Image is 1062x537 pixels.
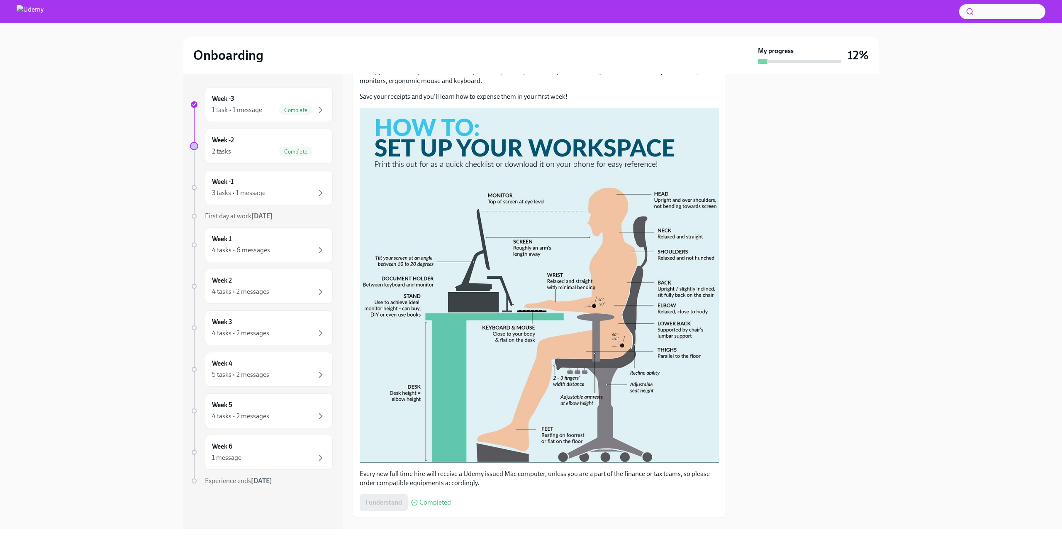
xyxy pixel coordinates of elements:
[212,105,262,115] div: 1 task • 1 message
[205,212,273,220] span: First day at work
[360,469,719,488] p: Every new full time hire will receive a Udemy issued Mac computer, unless you are a part of the f...
[190,435,333,470] a: Week 61 message
[212,147,231,156] div: 2 tasks
[360,108,719,463] button: Zoom image
[212,359,232,368] h6: Week 4
[212,177,234,186] h6: Week -1
[212,453,241,462] div: 1 message
[360,92,719,101] p: Save your receipts and you'll learn how to expense them in your first week!
[419,499,451,506] span: Completed
[251,477,272,485] strong: [DATE]
[190,212,333,221] a: First day at work[DATE]
[212,442,232,451] h6: Week 6
[212,276,232,285] h6: Week 2
[193,47,263,63] h2: Onboarding
[212,412,269,421] div: 4 tasks • 2 messages
[212,287,269,296] div: 4 tasks • 2 messages
[212,188,265,198] div: 3 tasks • 1 message
[190,227,333,262] a: Week 14 tasks • 6 messages
[190,87,333,122] a: Week -31 task • 1 messageComplete
[212,329,269,338] div: 4 tasks • 2 messages
[279,149,312,155] span: Complete
[190,352,333,387] a: Week 45 tasks • 2 messages
[190,393,333,428] a: Week 54 tasks • 2 messages
[212,317,232,327] h6: Week 3
[212,94,234,103] h6: Week -3
[212,136,234,145] h6: Week -2
[190,310,333,345] a: Week 34 tasks • 2 messages
[212,400,232,410] h6: Week 5
[251,212,273,220] strong: [DATE]
[279,107,312,113] span: Complete
[212,370,269,379] div: 5 tasks • 2 messages
[212,234,231,244] h6: Week 1
[205,477,272,485] span: Experience ends
[190,129,333,164] a: Week -22 tasksComplete
[848,48,869,63] h3: 12%
[190,170,333,205] a: Week -13 tasks • 1 message
[212,246,270,255] div: 4 tasks • 6 messages
[17,5,44,18] img: Udemy
[360,67,719,85] p: Pre-approved items you are welcome to purchase prior to your first day include: an ergonomic task...
[758,46,794,56] strong: My progress
[190,269,333,304] a: Week 24 tasks • 2 messages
